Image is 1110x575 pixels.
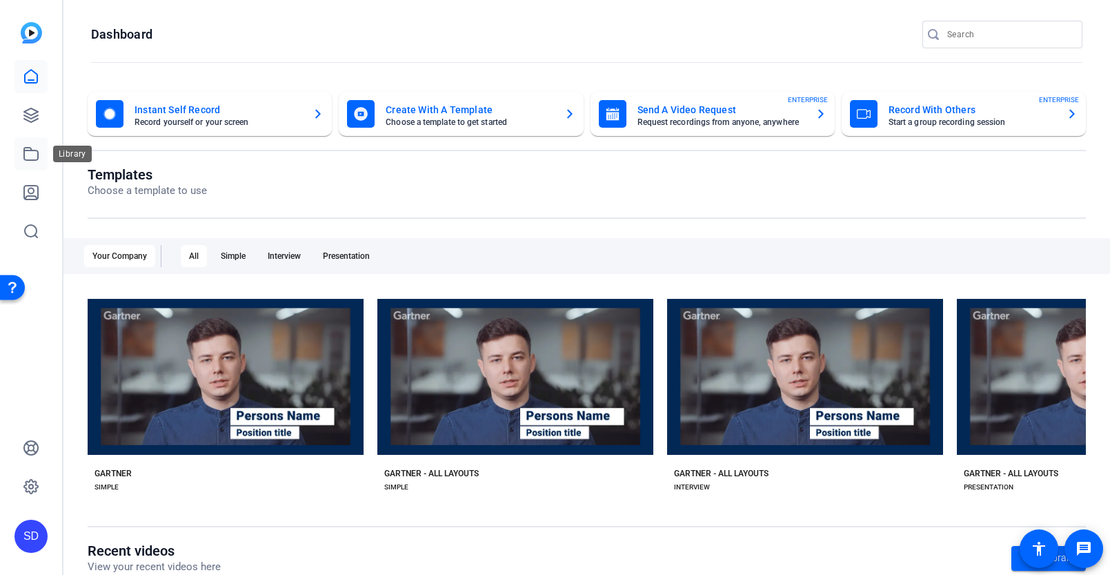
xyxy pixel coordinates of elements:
p: Choose a template to use [88,183,207,199]
p: View your recent videos here [88,559,221,575]
div: PRESENTATION [964,482,1013,493]
div: SIMPLE [95,482,119,493]
img: blue-gradient.svg [21,22,42,43]
div: Simple [212,245,254,267]
mat-card-subtitle: Request recordings from anyone, anywhere [637,118,804,126]
mat-card-title: Create With A Template [386,101,553,118]
button: Send A Video RequestRequest recordings from anyone, anywhereENTERPRISE [591,92,835,136]
div: GARTNER - ALL LAYOUTS [964,468,1058,479]
mat-card-subtitle: Choose a template to get started [386,118,553,126]
h1: Recent videos [88,543,221,559]
mat-icon: message [1076,540,1092,557]
mat-card-subtitle: Start a group recording session [889,118,1056,126]
button: Instant Self RecordRecord yourself or your screen [88,92,332,136]
div: All [181,245,207,267]
input: Search [947,26,1071,43]
div: SIMPLE [384,482,408,493]
div: GARTNER [95,468,132,479]
span: ENTERPRISE [788,95,828,105]
mat-card-title: Send A Video Request [637,101,804,118]
mat-icon: accessibility [1031,540,1047,557]
a: Go to library [1011,546,1086,571]
div: Interview [259,245,309,267]
div: INTERVIEW [674,482,710,493]
div: Your Company [84,245,155,267]
div: GARTNER - ALL LAYOUTS [674,468,769,479]
mat-card-title: Record With Others [889,101,1056,118]
span: ENTERPRISE [1039,95,1079,105]
div: Presentation [315,245,378,267]
div: GARTNER - ALL LAYOUTS [384,468,479,479]
div: SD [14,520,48,553]
h1: Dashboard [91,26,152,43]
button: Create With A TemplateChoose a template to get started [339,92,583,136]
h1: Templates [88,166,207,183]
mat-card-subtitle: Record yourself or your screen [135,118,301,126]
div: Library [53,146,92,162]
button: Record With OthersStart a group recording sessionENTERPRISE [842,92,1086,136]
mat-card-title: Instant Self Record [135,101,301,118]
